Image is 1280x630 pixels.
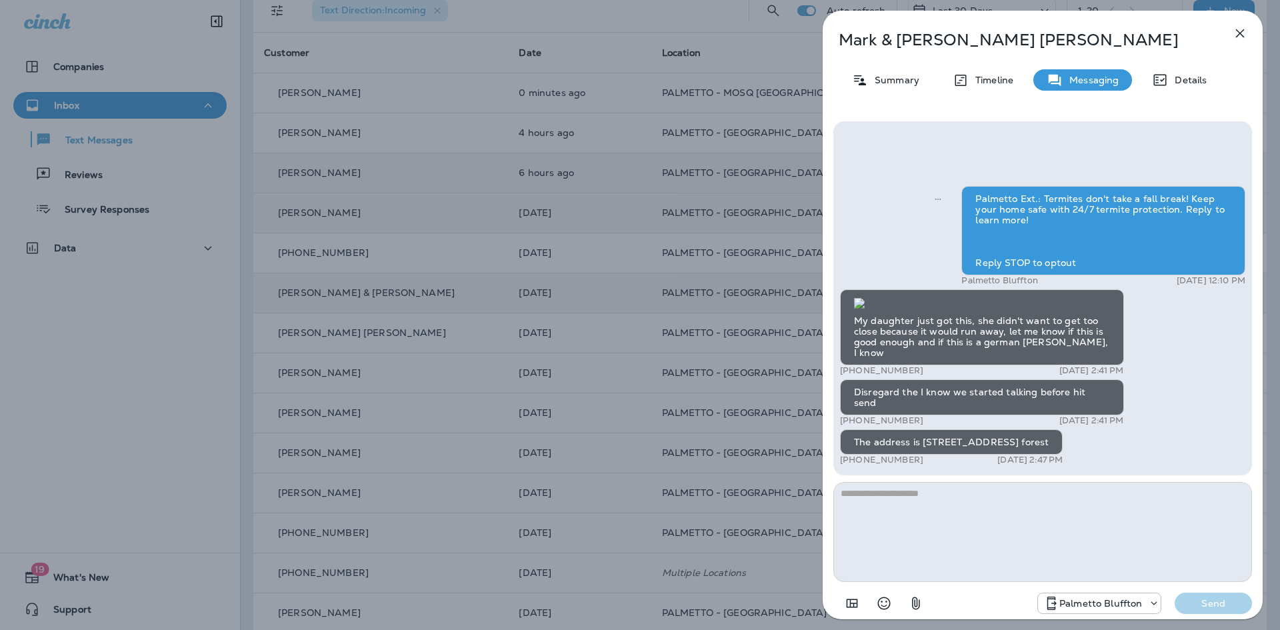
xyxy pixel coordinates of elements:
p: [PHONE_NUMBER] [840,415,923,426]
span: Sent [935,192,941,204]
p: Palmetto Bluffton [961,275,1037,286]
p: [DATE] 2:41 PM [1059,415,1124,426]
p: [DATE] 12:10 PM [1177,275,1245,286]
div: My daughter just got this, she didn't want to get too close because it would run away, let me kno... [840,289,1124,365]
p: Summary [868,75,919,85]
p: Palmetto Bluffton [1059,598,1142,609]
p: Mark & [PERSON_NAME] [PERSON_NAME] [839,31,1203,49]
img: twilio-download [854,298,865,309]
p: [PHONE_NUMBER] [840,455,923,465]
p: Messaging [1063,75,1119,85]
button: Add in a premade template [839,590,865,617]
button: Select an emoji [871,590,897,617]
p: [PHONE_NUMBER] [840,365,923,376]
p: [DATE] 2:47 PM [997,455,1063,465]
p: [DATE] 2:41 PM [1059,365,1124,376]
div: +1 (843) 604-3631 [1038,595,1161,611]
div: Palmetto Ext.: Termites don't take a fall break! Keep your home safe with 24/7 termite protection... [961,186,1245,275]
div: The address is [STREET_ADDRESS] forest [840,429,1063,455]
p: Timeline [969,75,1013,85]
div: Disregard the I know we started talking before hit send [840,379,1124,415]
p: Details [1168,75,1207,85]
